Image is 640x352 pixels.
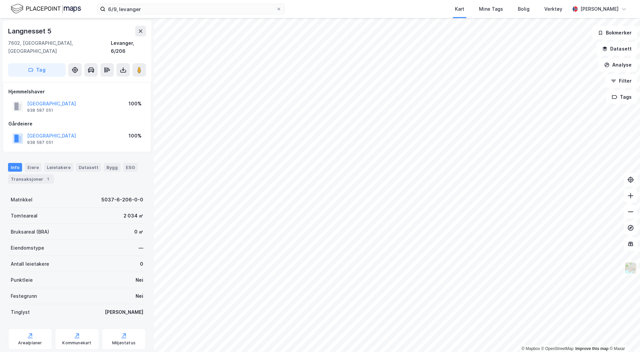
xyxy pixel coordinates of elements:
img: logo.f888ab2527a4732fd821a326f86c7f29.svg [11,3,81,15]
a: Mapbox [522,346,540,351]
div: 2 034 ㎡ [124,212,143,220]
button: Datasett [596,42,637,56]
div: 938 587 051 [27,108,53,113]
button: Tags [606,90,637,104]
div: Mine Tags [479,5,503,13]
div: 0 ㎡ [134,228,143,236]
div: Langnesset 5 [8,26,53,36]
div: 0 [140,260,143,268]
div: Hjemmelshaver [8,88,146,96]
div: Miljøstatus [112,340,136,346]
div: Nei [136,292,143,300]
div: 7602, [GEOGRAPHIC_DATA], [GEOGRAPHIC_DATA] [8,39,111,55]
div: 938 587 051 [27,140,53,145]
div: Tomteareal [11,212,37,220]
div: Kontrollprogram for chat [607,320,640,352]
div: Antall leietakere [11,260,49,268]
button: Tag [8,63,66,77]
div: Leietakere [44,163,73,172]
a: Improve this map [575,346,609,351]
div: 5037-6-206-0-0 [101,196,143,204]
div: Info [8,163,22,172]
button: Filter [605,74,637,88]
div: Punktleie [11,276,33,284]
div: Nei [136,276,143,284]
div: 1 [45,176,51,182]
img: Z [624,262,637,274]
div: Kommunekart [62,340,91,346]
input: Søk på adresse, matrikkel, gårdeiere, leietakere eller personer [105,4,276,14]
div: Transaksjoner [8,174,54,184]
div: Kart [455,5,464,13]
button: Bokmerker [592,26,637,39]
div: Matrikkel [11,196,32,204]
div: — [139,244,143,252]
div: Eiere [25,163,42,172]
div: 100% [129,100,142,108]
div: Levanger, 6/206 [111,39,146,55]
div: Tinglyst [11,308,30,316]
div: Bygg [104,163,121,172]
div: Gårdeiere [8,120,146,128]
div: [PERSON_NAME] [580,5,619,13]
button: Analyse [598,58,637,72]
a: OpenStreetMap [541,346,574,351]
div: Festegrunn [11,292,37,300]
div: [PERSON_NAME] [105,308,143,316]
div: Arealplaner [18,340,42,346]
div: Verktøy [544,5,562,13]
div: Eiendomstype [11,244,44,252]
iframe: Chat Widget [607,320,640,352]
div: Datasett [76,163,101,172]
div: Bruksareal (BRA) [11,228,49,236]
div: 100% [129,132,142,140]
div: ESG [123,163,138,172]
div: Bolig [518,5,530,13]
